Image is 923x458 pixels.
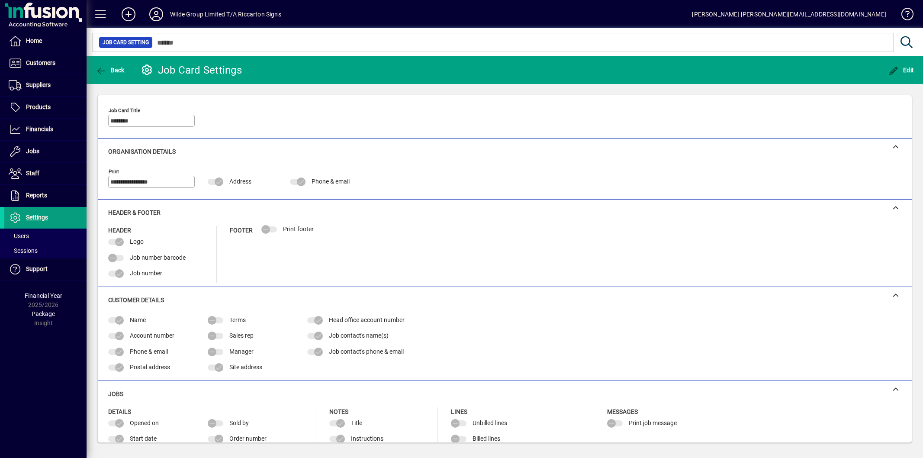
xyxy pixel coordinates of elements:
div: [PERSON_NAME] [PERSON_NAME][EMAIL_ADDRESS][DOMAIN_NAME] [692,7,886,21]
a: Jobs [4,141,87,162]
mat-label: Print [109,168,119,174]
span: Phone & email [130,348,168,355]
span: Users [9,232,29,239]
button: Edit [886,62,917,78]
span: Billed lines [473,435,500,442]
span: Sales rep [229,332,254,339]
span: Account number [130,332,174,339]
div: Wilde Group Limited T/A Riccarton Signs [170,7,281,21]
span: Order number [229,435,267,442]
span: Details [108,408,131,415]
a: Customers [4,52,87,74]
span: Sessions [9,247,38,254]
a: Users [4,229,87,243]
span: Start date [130,435,157,442]
button: Profile [142,6,170,22]
span: Title [351,419,362,426]
span: Job contact's name(s) [329,332,389,339]
span: Financial Year [25,292,62,299]
span: Customers [26,59,55,66]
a: Support [4,258,87,280]
span: Job contact's phone & email [329,348,404,355]
span: Opened on [130,419,159,426]
span: Job Card Setting [103,38,149,47]
span: Header [108,227,131,234]
span: Footer [230,227,253,234]
span: Reports [26,192,47,199]
span: Manager [229,348,254,355]
span: Postal address [130,364,170,371]
a: Knowledge Base [895,2,912,30]
a: Staff [4,163,87,184]
span: Products [26,103,51,110]
span: Back [96,67,125,74]
span: Head office account number [329,316,405,323]
span: Financials [26,126,53,132]
span: Package [32,310,55,317]
span: Print job message [629,419,677,426]
span: Lines [451,408,467,415]
span: Suppliers [26,81,51,88]
mat-label: Job Card Title [109,107,140,113]
span: Job number barcode [130,254,186,261]
span: Job number [130,270,162,277]
app-page-header-button: Back [87,62,134,78]
span: Unbilled lines [473,419,507,426]
span: Notes [329,408,348,415]
span: Phone & email [312,178,350,185]
a: Products [4,97,87,118]
span: Support [26,265,48,272]
span: Instructions [351,435,383,442]
span: Address [229,178,251,185]
button: Back [93,62,127,78]
span: Sold by [229,419,249,426]
span: Jobs [26,148,39,155]
a: Reports [4,185,87,206]
span: Site address [229,364,262,371]
span: Settings [26,214,48,221]
span: Edit [888,67,914,74]
button: Add [115,6,142,22]
a: Home [4,30,87,52]
span: Staff [26,170,39,177]
span: Messages [607,408,638,415]
span: Home [26,37,42,44]
span: Terms [229,316,246,323]
a: Sessions [4,243,87,258]
span: Print footer [283,226,314,232]
a: Suppliers [4,74,87,96]
span: Name [130,316,146,323]
span: Logo [130,238,144,245]
a: Financials [4,119,87,140]
div: Job Card Settings [141,63,242,77]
